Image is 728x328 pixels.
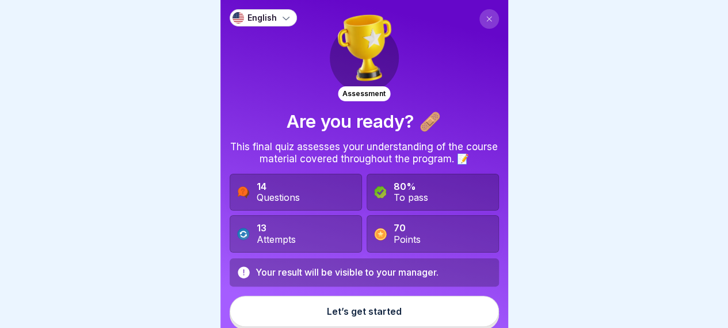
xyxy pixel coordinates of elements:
div: Attempts [257,234,296,245]
h1: Are you ready? 🩹 [287,110,441,132]
b: 70 [394,222,406,234]
div: This final quiz assesses your understanding of the course material covered throughout the program. 📝 [230,141,499,165]
div: Questions [257,192,300,203]
b: 80% [394,181,416,192]
div: To pass [394,192,428,203]
div: Let’s get started [327,306,402,316]
p: English [247,13,277,23]
b: 14 [257,181,266,192]
button: Let’s get started [230,296,499,327]
div: Assessment [338,86,390,101]
img: us.svg [232,12,244,24]
div: Points [394,234,421,245]
b: 13 [257,222,266,234]
div: Your result will be visible to your manager. [256,267,439,278]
